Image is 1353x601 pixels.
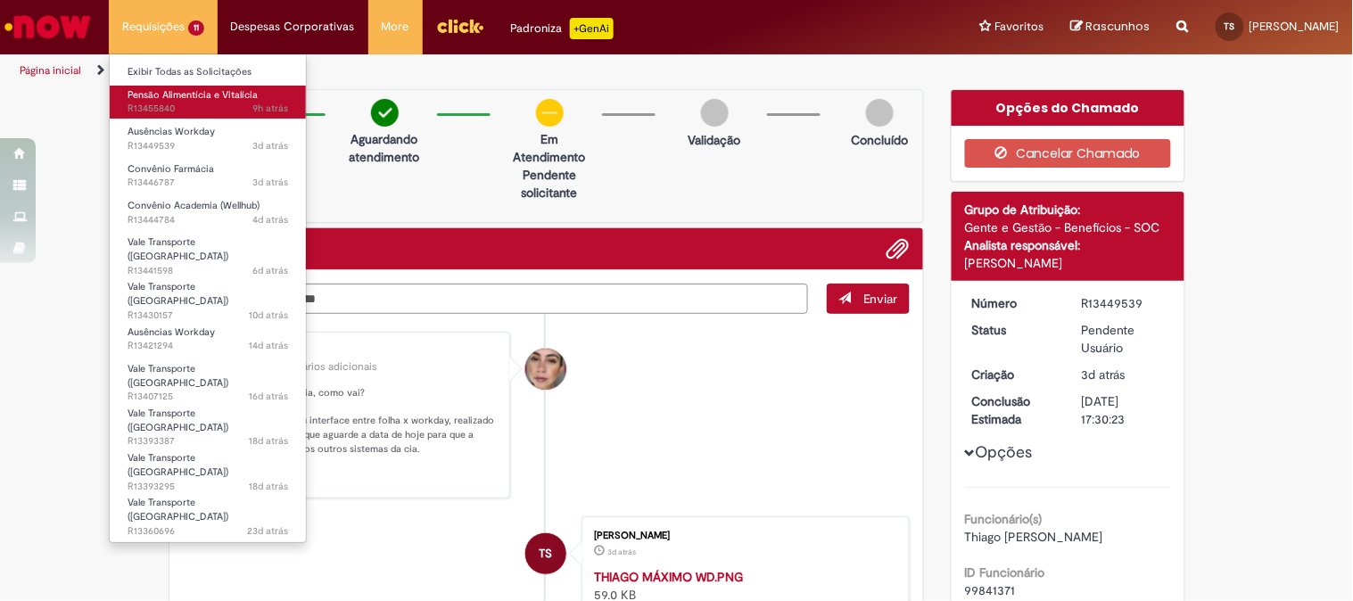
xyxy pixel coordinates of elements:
div: Padroniza [511,18,614,39]
span: 9h atrás [252,102,288,115]
img: ServiceNow [2,9,94,45]
time: 26/08/2025 16:30:20 [252,139,288,152]
time: 26/08/2025 16:30:19 [1082,366,1126,383]
time: 26/08/2025 08:54:17 [252,176,288,189]
span: Vale Transporte ([GEOGRAPHIC_DATA]) [128,451,228,479]
ul: Requisições [109,54,307,543]
span: Vale Transporte ([GEOGRAPHIC_DATA]) [128,362,228,390]
span: R13421294 [128,339,288,353]
span: 11 [188,21,204,36]
div: [PERSON_NAME] [965,254,1171,272]
span: Convênio Academia (Wellhub) [128,199,260,212]
span: Enviar [863,291,898,307]
p: Aguardando atendimento [342,130,428,166]
span: 23d atrás [247,524,288,538]
span: 6d atrás [252,264,288,277]
div: Grupo de Atribuição: [965,201,1171,218]
time: 15/08/2025 14:58:57 [249,339,288,352]
span: Convênio Farmácia [128,162,214,176]
span: TS [540,532,553,575]
a: Aberto R13360696 : Vale Transporte (VT) [110,493,306,531]
span: Vale Transporte ([GEOGRAPHIC_DATA]) [128,280,228,308]
span: 4d atrás [252,213,288,226]
span: R13444784 [128,213,288,227]
img: click_logo_yellow_360x200.png [436,12,484,39]
a: Aberto R13393295 : Vale Transporte (VT) [110,449,306,487]
span: 99841371 [965,582,1016,598]
dt: Conclusão Estimada [959,392,1068,428]
b: Funcionário(s) [965,511,1043,527]
span: Vale Transporte ([GEOGRAPHIC_DATA]) [128,407,228,434]
time: 26/08/2025 16:29:50 [607,547,636,557]
span: R13360696 [128,524,288,539]
dt: Status [959,321,1068,339]
span: 14d atrás [249,339,288,352]
div: Thayna Oliveira Da Silva [525,533,566,574]
span: 10d atrás [249,309,288,322]
div: [PERSON_NAME] [594,531,891,541]
a: Aberto R13430157 : Vale Transporte (VT) [110,277,306,316]
p: Em Atendimento [507,130,593,166]
div: R13449539 [1082,294,1165,312]
img: check-circle-green.png [371,99,399,127]
img: img-circle-grey.png [701,99,729,127]
textarea: Digite sua mensagem aqui... [183,284,809,314]
span: R13393295 [128,480,288,494]
a: Aberto R13407125 : Vale Transporte (VT) [110,359,306,398]
div: Gente e Gestão - Benefícios - SOC [965,218,1171,236]
a: Rascunhos [1071,19,1151,36]
span: 16d atrás [249,390,288,403]
a: Exibir Todas as Solicitações [110,62,306,82]
b: ID Funcionário [965,564,1045,580]
time: 11/08/2025 08:30:48 [249,434,288,448]
span: Despesas Corporativas [231,18,355,36]
p: Concluído [851,131,908,149]
span: 3d atrás [1082,366,1126,383]
span: More [382,18,409,36]
p: [PERSON_NAME] bom dia, como vai? Neste caso não ocorreu interface entre folha x workday, realizad... [200,386,497,484]
div: [PERSON_NAME] [200,346,497,357]
button: Adicionar anexos [887,237,910,260]
a: Aberto R13449539 : Ausências Workday [110,122,306,155]
time: 28/08/2025 08:46:04 [252,102,288,115]
span: Ausências Workday [128,325,215,339]
dt: Número [959,294,1068,312]
div: [DATE] 17:30:23 [1082,392,1165,428]
span: 3d atrás [252,176,288,189]
span: 18d atrás [249,434,288,448]
span: Thiago [PERSON_NAME] [965,529,1103,545]
span: R13441598 [128,264,288,278]
span: [PERSON_NAME] [1250,19,1340,34]
ul: Trilhas de página [13,54,888,87]
div: Pendente Usuário [1082,321,1165,357]
p: Pendente solicitante [507,166,593,202]
div: Analista responsável: [965,236,1171,254]
p: Validação [689,131,741,149]
span: Vale Transporte ([GEOGRAPHIC_DATA]) [128,235,228,263]
a: Aberto R13444784 : Convênio Academia (Wellhub) [110,196,306,229]
small: Comentários adicionais [264,359,378,375]
span: Ausências Workday [128,125,215,138]
span: Favoritos [995,18,1044,36]
span: R13449539 [128,139,288,153]
span: Pensão Alimentícia e Vitalícia [128,88,258,102]
a: THIAGO MÁXIMO WD.PNG [594,569,743,585]
div: 26/08/2025 16:30:19 [1082,366,1165,383]
div: Opções do Chamado [952,90,1184,126]
span: Rascunhos [1086,18,1151,35]
a: Aberto R13446787 : Convênio Farmácia [110,160,306,193]
span: 3d atrás [252,139,288,152]
span: Vale Transporte ([GEOGRAPHIC_DATA]) [128,496,228,523]
span: TS [1225,21,1235,32]
dt: Criação [959,366,1068,383]
span: R13393387 [128,434,288,449]
img: img-circle-grey.png [866,99,894,127]
button: Enviar [827,284,910,314]
a: Aberto R13441598 : Vale Transporte (VT) [110,233,306,271]
a: Aberto R13421294 : Ausências Workday [110,323,306,356]
a: Aberto R13455840 : Pensão Alimentícia e Vitalícia [110,86,306,119]
div: Ariane Ruiz Amorim [525,349,566,390]
span: R13446787 [128,176,288,190]
button: Cancelar Chamado [965,139,1171,168]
